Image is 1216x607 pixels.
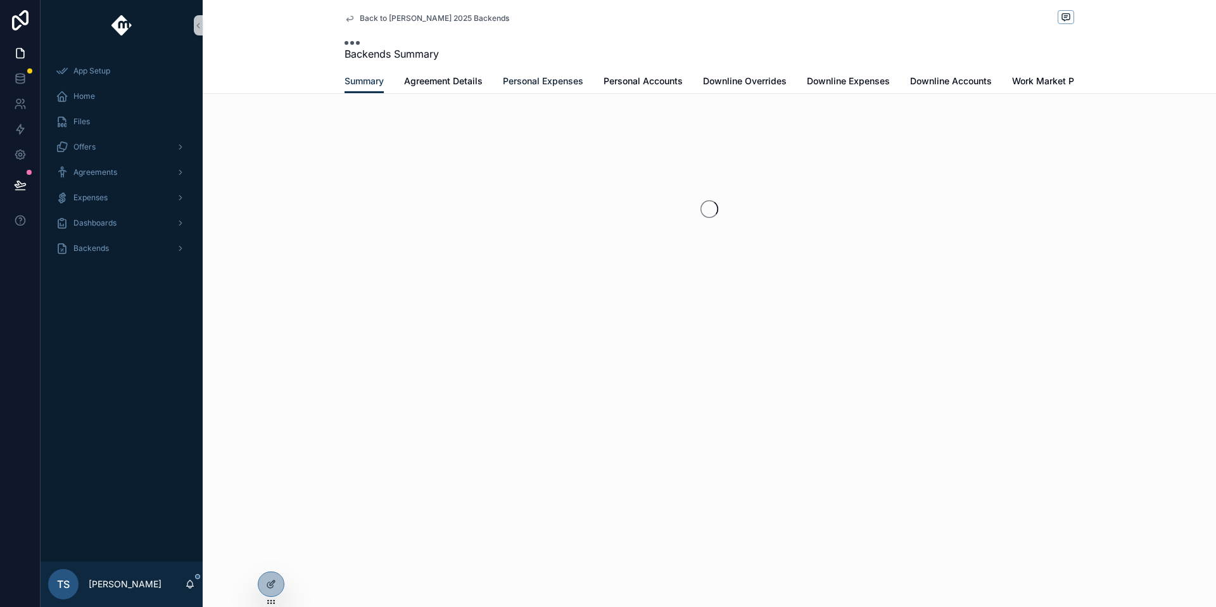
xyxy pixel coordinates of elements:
[1012,70,1110,95] a: Work Market Payments
[404,70,483,95] a: Agreement Details
[73,142,96,152] span: Offers
[41,51,203,276] div: scrollable content
[1012,75,1110,87] span: Work Market Payments
[48,161,195,184] a: Agreements
[360,13,509,23] span: Back to [PERSON_NAME] 2025 Backends
[48,212,195,234] a: Dashboards
[111,15,132,35] img: App logo
[48,60,195,82] a: App Setup
[73,167,117,177] span: Agreements
[73,91,95,101] span: Home
[345,46,439,61] span: Backends Summary
[89,578,161,591] p: [PERSON_NAME]
[73,193,108,203] span: Expenses
[345,70,384,94] a: Summary
[703,75,787,87] span: Downline Overrides
[48,85,195,108] a: Home
[48,136,195,158] a: Offers
[48,237,195,260] a: Backends
[503,70,583,95] a: Personal Expenses
[910,75,992,87] span: Downline Accounts
[73,66,110,76] span: App Setup
[73,218,117,228] span: Dashboards
[345,75,384,87] span: Summary
[703,70,787,95] a: Downline Overrides
[57,577,70,592] span: TS
[604,75,683,87] span: Personal Accounts
[910,70,992,95] a: Downline Accounts
[345,13,509,23] a: Back to [PERSON_NAME] 2025 Backends
[807,70,890,95] a: Downline Expenses
[48,110,195,133] a: Files
[48,186,195,209] a: Expenses
[503,75,583,87] span: Personal Expenses
[604,70,683,95] a: Personal Accounts
[404,75,483,87] span: Agreement Details
[73,243,109,253] span: Backends
[73,117,90,127] span: Files
[807,75,890,87] span: Downline Expenses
